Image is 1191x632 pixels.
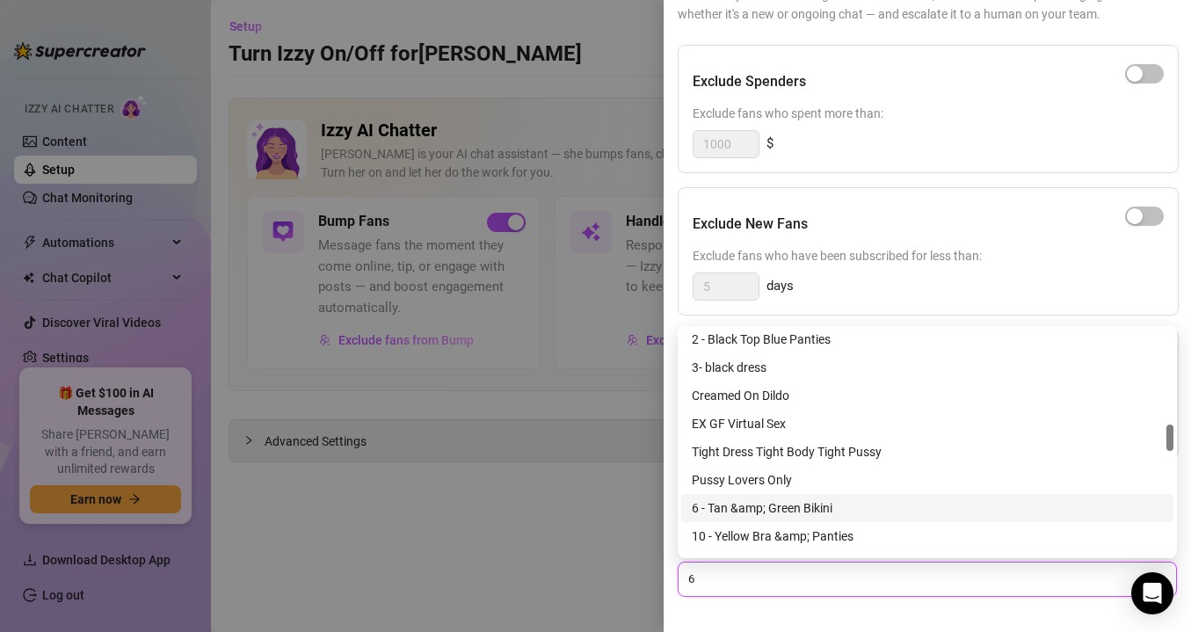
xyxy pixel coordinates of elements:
div: EX GF Virtual Sex [692,414,1163,433]
div: Creamed On Dildo [692,386,1163,405]
div: 10 - Yellow Bra &amp; Panties [692,527,1163,546]
div: EX GF Virtual Sex [681,410,1173,438]
div: 10 - Yellow Bra &amp; Panties [681,522,1173,550]
div: 3- black dress [692,358,1163,377]
div: 2 - Black Top Blue Panties [692,330,1163,349]
div: Tight Dress Tight Body Tight Pussy [681,438,1173,466]
h5: Exclude New Fans [693,214,808,235]
h5: Exclude Spenders [693,71,806,92]
div: Creamed On Dildo [681,381,1173,410]
div: Tight Dress Tight Body Tight Pussy [692,442,1163,461]
span: $ [766,134,773,155]
div: 6 - Tan &amp; Green Bikini [681,494,1173,522]
div: 2 - Black Top Blue Panties [681,325,1173,353]
span: Exclude fans who have been subscribed for less than: [693,246,1164,265]
div: 6 - Tan &amp; Green Bikini [692,498,1163,518]
div: Open Intercom Messenger [1131,572,1173,614]
div: 3- black dress [681,353,1173,381]
span: Exclude fans who spent more than: [693,104,1164,123]
div: Pussy Lovers Only [681,466,1173,494]
div: Pussy Lovers Only [692,470,1163,490]
div: intimate orgasm [681,550,1173,578]
span: days [766,276,794,297]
